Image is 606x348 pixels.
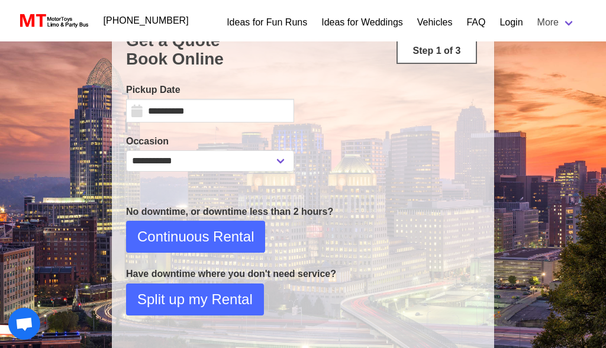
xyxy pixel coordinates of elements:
[126,283,264,315] button: Split up my Rental
[499,15,523,30] a: Login
[126,205,480,219] p: No downtime, or downtime less than 2 hours?
[126,31,480,69] h1: Get a Quote Book Online
[17,12,89,29] img: MotorToys Logo
[126,134,294,149] label: Occasion
[417,15,453,30] a: Vehicles
[126,267,480,281] p: Have downtime where you don't need service?
[126,83,294,97] label: Pickup Date
[96,9,196,33] a: [PHONE_NUMBER]
[227,15,307,30] a: Ideas for Fun Runs
[137,289,253,310] span: Split up my Rental
[137,226,254,247] span: Continuous Rental
[466,15,485,30] a: FAQ
[321,15,403,30] a: Ideas for Weddings
[402,44,471,58] p: Step 1 of 3
[126,221,265,253] button: Continuous Rental
[8,308,40,340] div: Open chat
[530,11,582,34] a: More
